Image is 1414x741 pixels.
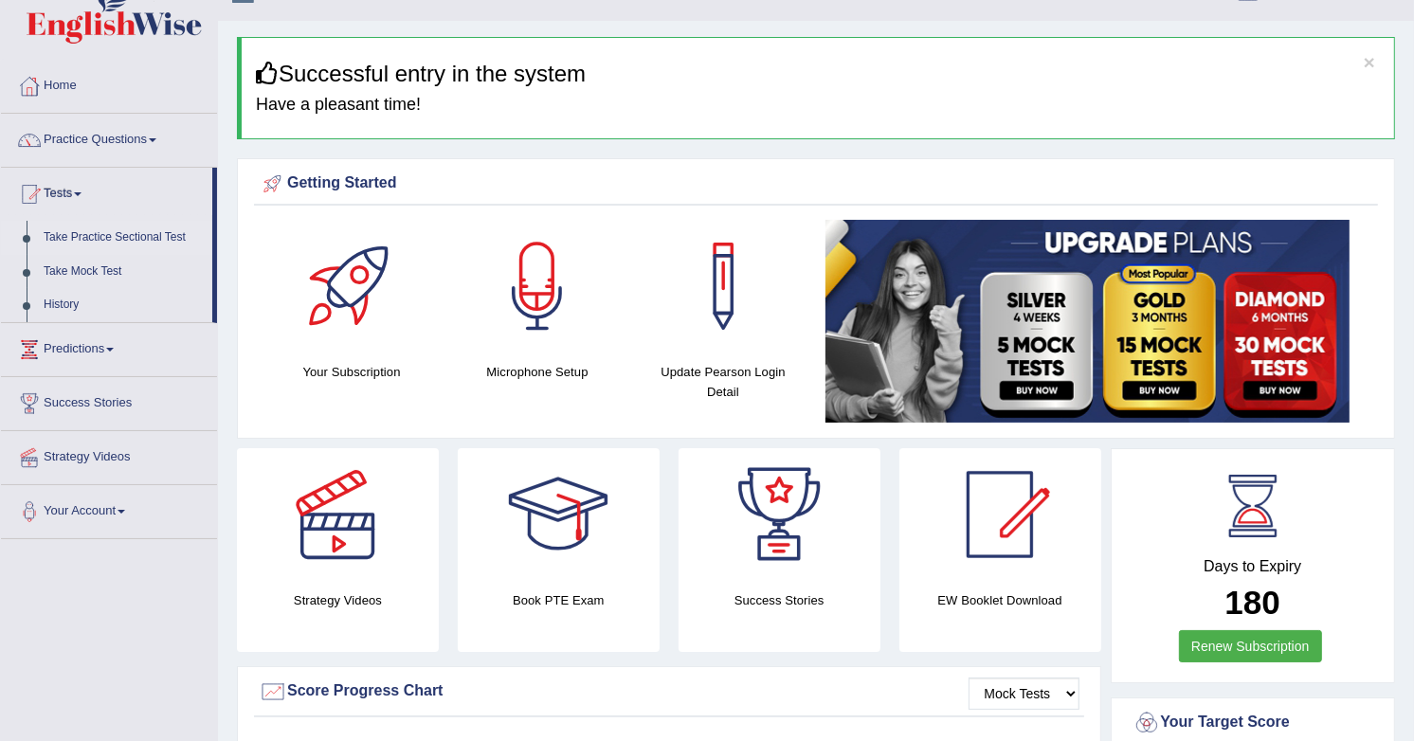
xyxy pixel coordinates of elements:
[640,362,807,402] h4: Update Pearson Login Detail
[237,590,439,610] h4: Strategy Videos
[1,323,217,370] a: Predictions
[1179,630,1322,662] a: Renew Subscription
[1,60,217,107] a: Home
[268,362,435,382] h4: Your Subscription
[1,377,217,425] a: Success Stories
[454,362,621,382] h4: Microphone Setup
[1364,52,1375,72] button: ×
[1,168,212,215] a: Tests
[35,288,212,322] a: History
[259,678,1079,706] div: Score Progress Chart
[458,590,660,610] h4: Book PTE Exam
[1,431,217,479] a: Strategy Videos
[1,114,217,161] a: Practice Questions
[1225,584,1280,621] b: 180
[259,170,1373,198] div: Getting Started
[1133,709,1374,737] div: Your Target Score
[1133,558,1374,575] h4: Days to Expiry
[256,62,1380,86] h3: Successful entry in the system
[679,590,880,610] h4: Success Stories
[35,255,212,289] a: Take Mock Test
[825,220,1350,423] img: small5.jpg
[35,221,212,255] a: Take Practice Sectional Test
[899,590,1101,610] h4: EW Booklet Download
[1,485,217,533] a: Your Account
[256,96,1380,115] h4: Have a pleasant time!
